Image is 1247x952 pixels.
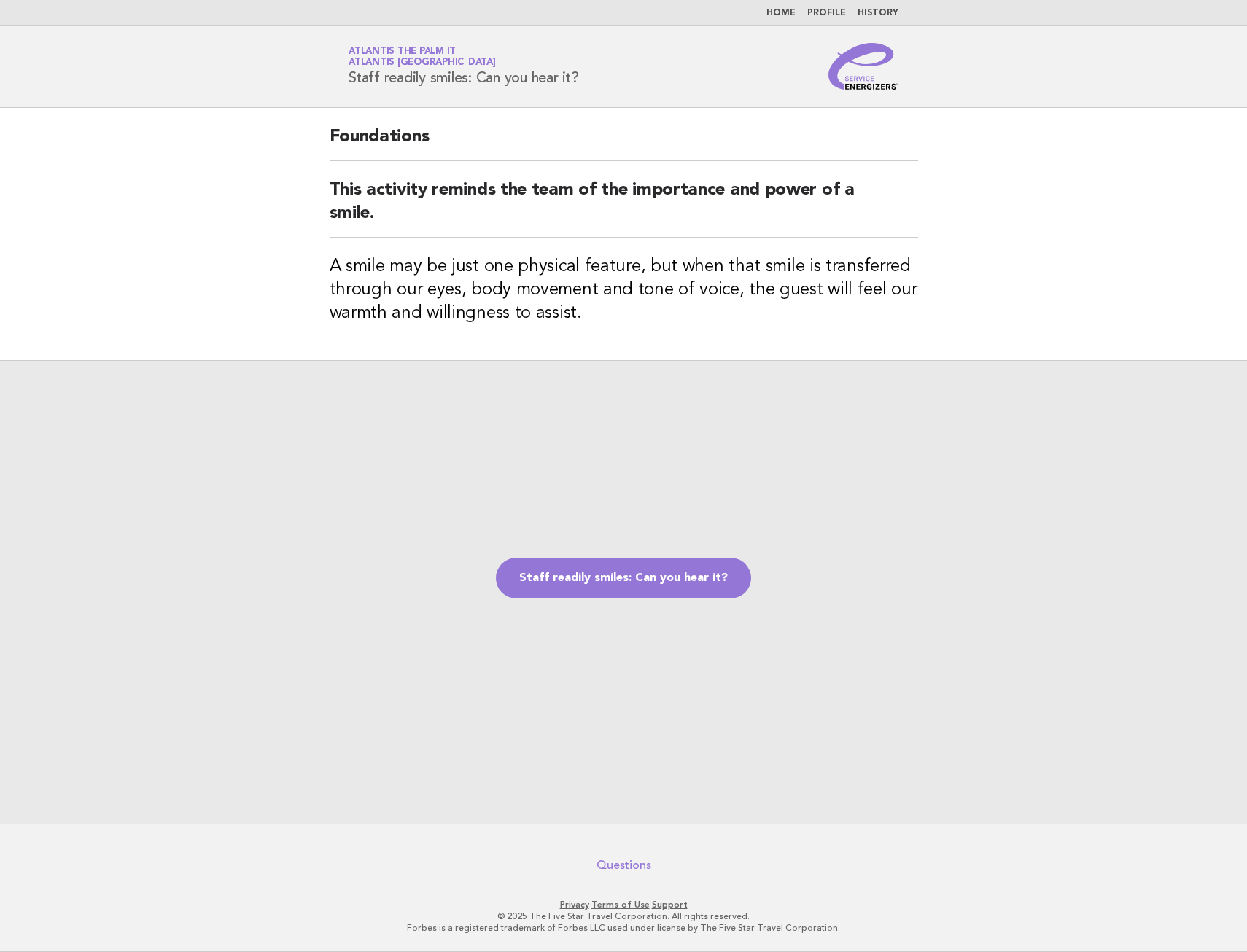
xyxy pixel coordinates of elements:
[349,47,579,85] h1: Staff readily smiles: Can you hear it?
[349,58,496,68] span: Atlantis [GEOGRAPHIC_DATA]
[330,125,918,161] h2: Foundations
[828,43,898,90] img: Service Energizers
[858,9,898,17] a: History
[597,858,651,873] a: Questions
[766,9,796,17] a: Home
[177,899,1070,910] p: · ·
[807,9,846,17] a: Profile
[560,900,589,910] a: Privacy
[330,255,918,325] h3: A smile may be just one physical feature, but when that smile is transferred through our eyes, bo...
[177,910,1070,922] p: © 2025 The Five Star Travel Corporation. All rights reserved.
[591,900,650,910] a: Terms of Use
[496,558,751,598] a: Staff readily smiles: Can you hear it?
[177,922,1070,934] p: Forbes is a registered trademark of Forbes LLC used under license by The Five Star Travel Corpora...
[349,47,496,67] a: Atlantis the Palm ITAtlantis [GEOGRAPHIC_DATA]
[330,179,918,238] h2: This activity reminds the team of the importance and power of a smile.
[652,900,688,910] a: Support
